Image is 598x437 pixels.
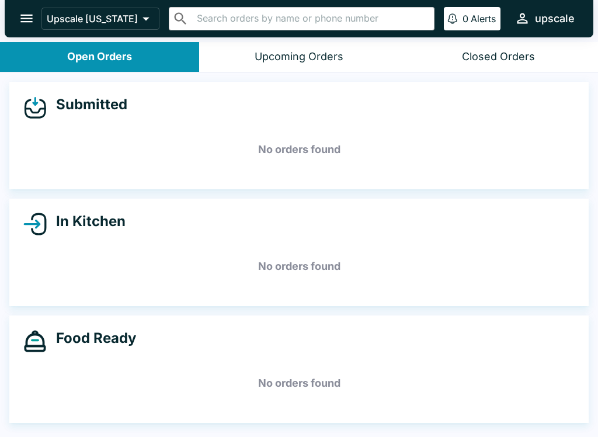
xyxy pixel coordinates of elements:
[535,12,575,26] div: upscale
[41,8,159,30] button: Upscale [US_STATE]
[23,245,575,287] h5: No orders found
[471,13,496,25] p: Alerts
[47,213,126,230] h4: In Kitchen
[462,50,535,64] div: Closed Orders
[47,330,136,347] h4: Food Ready
[510,6,579,31] button: upscale
[463,13,468,25] p: 0
[23,129,575,171] h5: No orders found
[23,362,575,404] h5: No orders found
[47,96,127,113] h4: Submitted
[67,50,132,64] div: Open Orders
[255,50,343,64] div: Upcoming Orders
[193,11,429,27] input: Search orders by name or phone number
[47,13,138,25] p: Upscale [US_STATE]
[12,4,41,33] button: open drawer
